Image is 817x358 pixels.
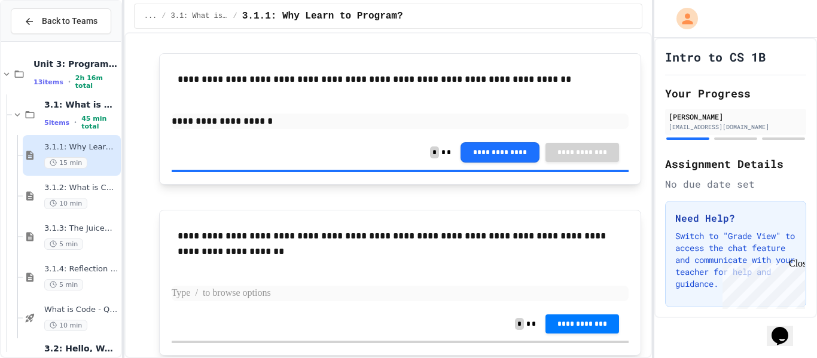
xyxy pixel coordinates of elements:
span: 3.1.4: Reflection - Evolving Technology [44,264,118,274]
span: 3.1.1: Why Learn to Program? [44,142,118,152]
span: 3.1.1: Why Learn to Program? [242,9,403,23]
span: 3.2: Hello, World! [44,343,118,354]
span: 3.1.3: The JuiceMind IDE [44,224,118,234]
h2: Assignment Details [665,155,806,172]
span: • [74,118,77,127]
span: 5 min [44,238,83,250]
span: 10 min [44,320,87,331]
button: Back to Teams [11,8,111,34]
iframe: chat widget [767,310,805,346]
div: [PERSON_NAME] [669,111,803,122]
div: Chat with us now!Close [5,5,83,76]
span: 3.1: What is Code? [44,99,118,110]
p: Switch to "Grade View" to access the chat feature and communicate with your teacher for help and ... [675,230,796,290]
div: No due date set [665,177,806,191]
span: 5 min [44,279,83,290]
span: / [233,11,237,21]
span: 15 min [44,157,87,169]
span: / [161,11,166,21]
span: 13 items [33,78,63,86]
span: • [68,77,71,87]
span: Unit 3: Programming Fundamentals [33,59,118,69]
h3: Need Help? [675,211,796,225]
h2: Your Progress [665,85,806,102]
iframe: chat widget [718,258,805,309]
span: 45 min total [81,115,118,130]
span: ... [144,11,157,21]
div: My Account [664,5,701,32]
span: 10 min [44,198,87,209]
span: 5 items [44,119,69,127]
span: 3.1.2: What is Code? [44,183,118,193]
h1: Intro to CS 1B [665,48,766,65]
div: [EMAIL_ADDRESS][DOMAIN_NAME] [669,123,803,131]
span: Back to Teams [42,15,97,27]
span: What is Code - Quiz [44,305,118,315]
span: 2h 16m total [75,74,118,90]
span: 3.1: What is Code? [171,11,228,21]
